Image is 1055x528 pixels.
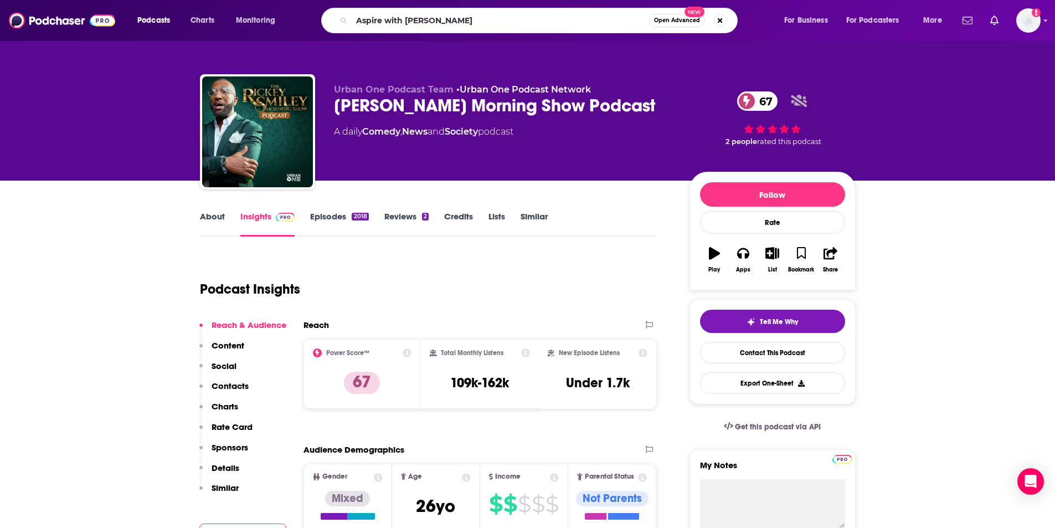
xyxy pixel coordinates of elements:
[199,483,239,503] button: Similar
[532,495,544,513] span: $
[823,266,838,273] div: Share
[758,240,786,280] button: List
[199,442,248,463] button: Sponsors
[776,12,842,29] button: open menu
[200,211,225,237] a: About
[839,12,915,29] button: open menu
[402,126,428,137] a: News
[202,76,313,187] img: Rickey Smiley Morning Show Podcast
[303,444,404,455] h2: Audience Demographics
[212,361,236,371] p: Social
[518,495,531,513] span: $
[326,349,369,357] h2: Power Score™
[199,463,239,483] button: Details
[700,211,845,234] div: Rate
[199,422,253,442] button: Rate Card
[495,473,521,480] span: Income
[212,442,248,453] p: Sponsors
[228,12,290,29] button: open menu
[456,84,591,95] span: •
[649,14,705,27] button: Open AdvancedNew
[915,12,956,29] button: open menu
[200,281,300,298] h1: Podcast Insights
[768,266,777,273] div: List
[130,12,184,29] button: open menu
[1016,8,1041,33] img: User Profile
[747,317,755,326] img: tell me why sparkle
[9,10,115,31] img: Podchaser - Follow, Share and Rate Podcasts
[559,349,620,357] h2: New Episode Listens
[729,240,758,280] button: Apps
[276,213,295,222] img: Podchaser Pro
[760,317,798,326] span: Tell Me Why
[344,372,380,394] p: 67
[310,211,368,237] a: Episodes2018
[488,211,505,237] a: Lists
[334,125,513,139] div: A daily podcast
[408,473,422,480] span: Age
[576,491,649,506] div: Not Parents
[986,11,1003,30] a: Show notifications dropdown
[757,137,821,146] span: rated this podcast
[700,342,845,363] a: Contact This Podcast
[384,211,429,237] a: Reviews2
[737,91,778,111] a: 67
[325,491,370,506] div: Mixed
[1016,8,1041,33] button: Show profile menu
[400,126,402,137] span: ,
[788,266,814,273] div: Bookmark
[332,8,748,33] div: Search podcasts, credits, & more...
[787,240,816,280] button: Bookmark
[422,213,429,221] div: 2
[503,495,517,513] span: $
[715,413,830,440] a: Get this podcast via API
[212,320,286,330] p: Reach & Audience
[654,18,700,23] span: Open Advanced
[460,84,591,95] a: Urban One Podcast Network
[489,495,502,513] span: $
[736,266,750,273] div: Apps
[958,11,977,30] a: Show notifications dropdown
[199,361,236,381] button: Social
[700,372,845,394] button: Export One-Sheet
[428,126,445,137] span: and
[191,13,214,28] span: Charts
[832,455,852,464] img: Podchaser Pro
[352,213,368,221] div: 2018
[362,126,400,137] a: Comedy
[183,12,221,29] a: Charts
[445,126,478,137] a: Society
[784,13,828,28] span: For Business
[566,375,630,391] h3: Under 1.7k
[352,12,649,29] input: Search podcasts, credits, & more...
[521,211,548,237] a: Similar
[212,381,249,391] p: Contacts
[545,495,558,513] span: $
[441,349,503,357] h2: Total Monthly Listens
[199,381,249,401] button: Contacts
[748,91,778,111] span: 67
[1017,468,1044,495] div: Open Intercom Messenger
[212,483,239,493] p: Similar
[1016,8,1041,33] span: Logged in as mmullin
[708,266,720,273] div: Play
[137,13,170,28] span: Podcasts
[303,320,329,330] h2: Reach
[585,473,634,480] span: Parental Status
[236,13,275,28] span: Monitoring
[685,7,704,17] span: New
[700,182,845,207] button: Follow
[735,422,821,432] span: Get this podcast via API
[832,453,852,464] a: Pro website
[212,463,239,473] p: Details
[334,84,454,95] span: Urban One Podcast Team
[199,340,244,361] button: Content
[212,340,244,351] p: Content
[444,211,473,237] a: Credits
[689,84,856,153] div: 67 2 peoplerated this podcast
[846,13,899,28] span: For Podcasters
[816,240,845,280] button: Share
[450,375,509,391] h3: 109k-162k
